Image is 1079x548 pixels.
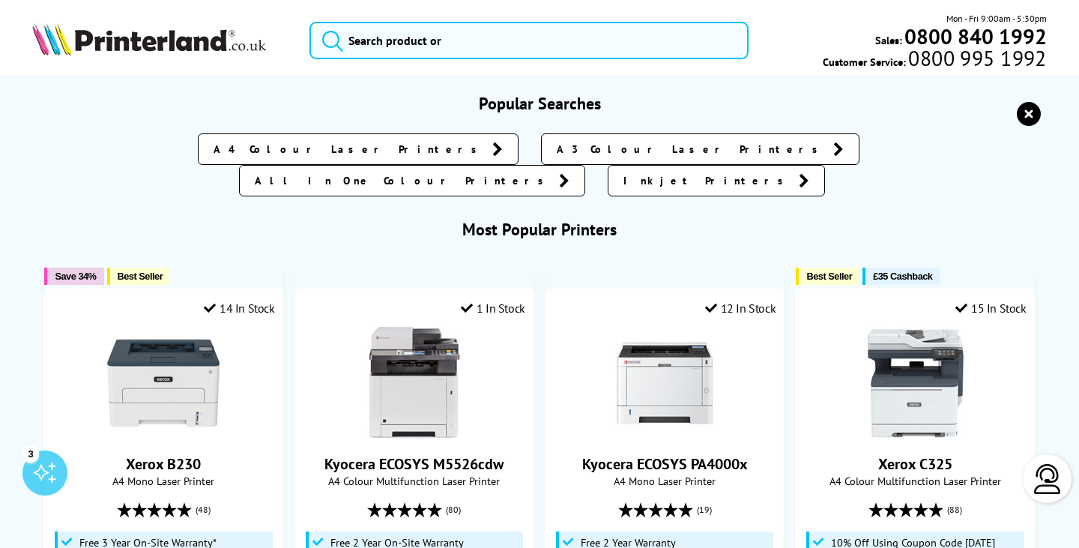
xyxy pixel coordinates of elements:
a: Xerox B230 [126,454,201,474]
span: (80) [446,496,461,524]
img: Printerland Logo [32,22,266,55]
span: Inkjet Printers [623,173,791,188]
span: Sales: [875,33,902,47]
a: Xerox C325 [878,454,952,474]
span: A4 Colour Multifunction Laser Printer [303,474,525,488]
a: Kyocera ECOSYS M5526cdw [358,427,471,442]
div: 3 [22,445,39,462]
b: 0800 840 1992 [904,22,1047,50]
span: A4 Mono Laser Printer [52,474,274,488]
div: 1 In Stock [461,301,525,316]
span: A4 Mono Laser Printer [554,474,776,488]
button: £35 Cashback [862,268,940,285]
span: (48) [196,496,211,524]
h3: Popular Searches [32,93,1047,114]
a: Inkjet Printers [608,165,825,196]
span: £35 Cashback [873,271,932,282]
a: Xerox C325 [859,427,972,442]
a: A3 Colour Laser Printers [541,133,859,165]
span: Customer Service: [823,51,1046,69]
img: user-headset-light.svg [1033,464,1063,494]
img: Kyocera ECOSYS M5526cdw [358,327,471,439]
a: All In One Colour Printers [239,165,585,196]
div: 15 In Stock [955,301,1026,316]
span: Mon - Fri 9:00am - 5:30pm [946,11,1047,25]
a: A4 Colour Laser Printers [198,133,519,165]
input: Search product or [309,22,748,59]
span: 0800 995 1992 [906,51,1046,65]
img: Xerox C325 [859,327,972,439]
a: Xerox B230 [107,427,220,442]
span: (19) [697,496,712,524]
span: A4 Colour Laser Printers [214,142,485,157]
span: Best Seller [118,271,163,282]
a: Kyocera ECOSYS M5526cdw [324,454,504,474]
span: Best Seller [806,271,852,282]
a: Kyocera ECOSYS PA4000x [582,454,748,474]
button: Best Seller [796,268,859,285]
img: Xerox B230 [107,327,220,439]
span: (88) [947,496,962,524]
a: 0800 840 1992 [902,29,1047,43]
a: Printerland Logo [32,22,291,58]
div: 12 In Stock [705,301,776,316]
span: A4 Colour Multifunction Laser Printer [804,474,1026,488]
a: Kyocera ECOSYS PA4000x [608,427,721,442]
button: Best Seller [107,268,171,285]
button: Save 34% [44,268,103,285]
div: 14 In Stock [204,301,274,316]
img: Kyocera ECOSYS PA4000x [608,327,721,439]
span: Save 34% [55,271,96,282]
h3: Most Popular Printers [32,219,1047,240]
span: All In One Colour Printers [255,173,551,188]
span: A3 Colour Laser Printers [557,142,826,157]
